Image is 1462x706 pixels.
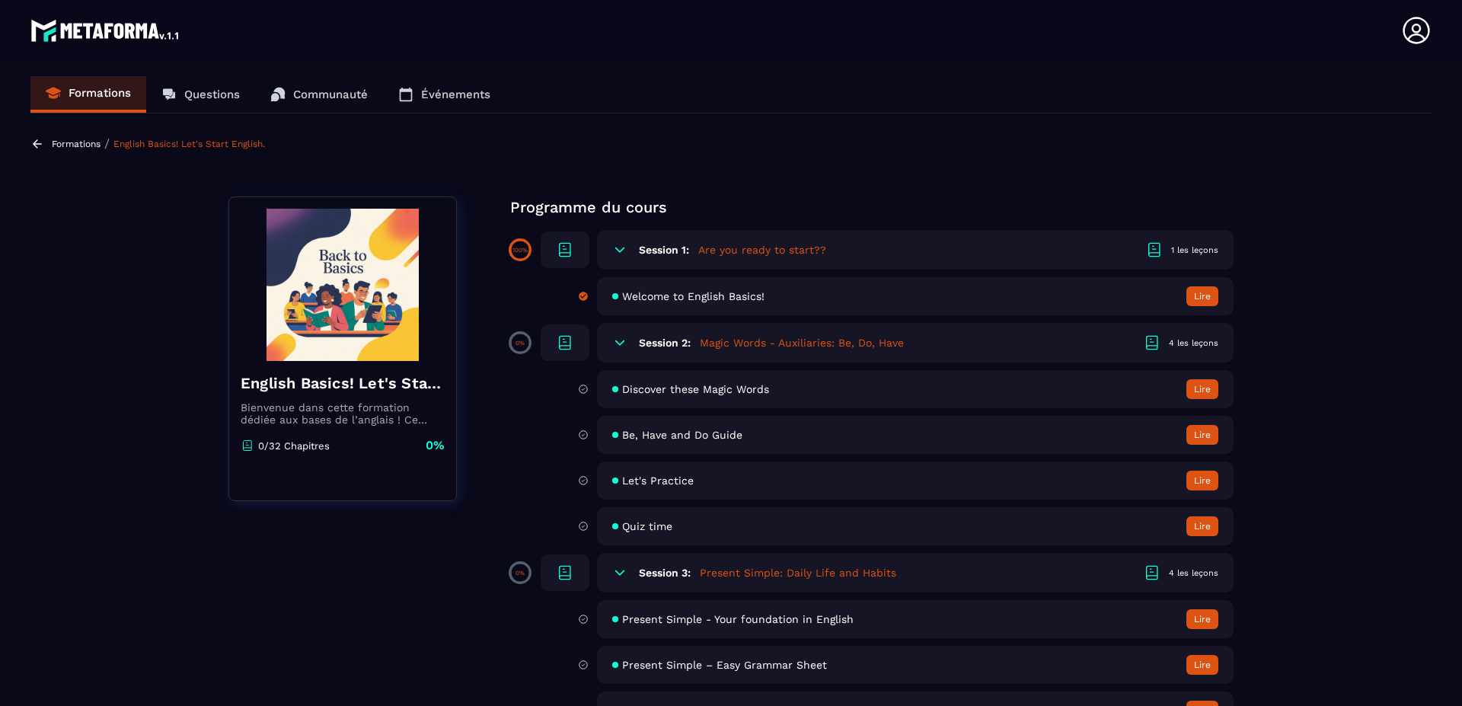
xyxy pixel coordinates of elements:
p: 0% [516,340,525,347]
span: Discover these Magic Words [622,383,769,395]
img: logo [30,15,181,46]
button: Lire [1186,655,1218,675]
div: 4 les leçons [1169,337,1218,349]
p: 0% [426,437,445,454]
p: Questions [184,88,240,101]
img: banner [241,209,445,361]
p: Événements [421,88,490,101]
button: Lire [1186,379,1218,399]
p: 0/32 Chapitres [258,440,330,452]
button: Lire [1186,609,1218,629]
a: Formations [52,139,101,149]
h4: English Basics! Let's Start English. [241,372,445,394]
div: 1 les leçons [1171,244,1218,256]
p: 100% [512,247,528,254]
h6: Session 1: [639,244,689,256]
button: Lire [1186,516,1218,536]
button: Lire [1186,286,1218,306]
span: Be, Have and Do Guide [622,429,742,441]
span: Quiz time [622,520,672,532]
p: Communauté [293,88,368,101]
a: Questions [146,76,255,113]
p: Formations [69,86,131,100]
button: Lire [1186,471,1218,490]
div: 4 les leçons [1169,567,1218,579]
p: 0% [516,570,525,577]
a: Communauté [255,76,383,113]
span: Present Simple – Easy Grammar Sheet [622,659,827,671]
h5: Magic Words - Auxiliaries: Be, Do, Have [700,335,904,350]
span: Present Simple - Your foundation in English [622,613,854,625]
a: Événements [383,76,506,113]
button: Lire [1186,425,1218,445]
span: / [104,136,110,151]
span: Let's Practice [622,474,694,487]
p: Bienvenue dans cette formation dédiée aux bases de l’anglais ! Ce module a été conçu pour les déb... [241,401,445,426]
h6: Session 3: [639,567,691,579]
p: Programme du cours [510,196,1234,218]
a: English Basics! Let's Start English. [113,139,265,149]
h5: Are you ready to start?? [698,242,826,257]
span: Welcome to English Basics! [622,290,765,302]
h6: Session 2: [639,337,691,349]
h5: Present Simple: Daily Life and Habits [700,565,896,580]
a: Formations [30,76,146,113]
